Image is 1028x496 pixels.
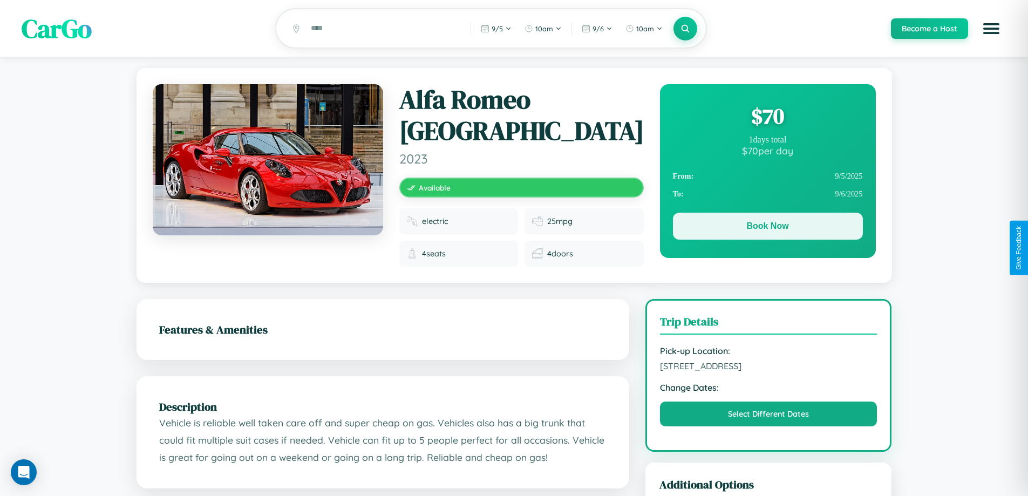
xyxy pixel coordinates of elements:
span: 2023 [399,151,644,167]
strong: To: [673,189,684,199]
span: Available [419,183,451,192]
p: Vehicle is reliable well taken care off and super cheap on gas. Vehicles also has a big trunk tha... [159,415,607,466]
h1: Alfa Romeo [GEOGRAPHIC_DATA] [399,84,644,146]
strong: Pick-up Location: [660,345,877,356]
div: Give Feedback [1015,226,1023,270]
span: 25 mpg [547,216,573,226]
span: 10am [535,24,553,33]
button: Select Different Dates [660,402,877,426]
img: Alfa Romeo Milano 2023 [153,84,383,235]
img: Seats [407,248,418,259]
h3: Trip Details [660,314,877,335]
span: CarGo [22,11,92,46]
div: Open Intercom Messenger [11,459,37,485]
div: 1 days total [673,135,863,145]
span: 9 / 6 [593,24,604,33]
button: Become a Host [891,18,968,39]
button: 10am [519,20,567,37]
button: 10am [620,20,668,37]
div: $ 70 [673,101,863,131]
div: 9 / 6 / 2025 [673,185,863,203]
span: 10am [636,24,654,33]
span: 9 / 5 [492,24,503,33]
div: $ 70 per day [673,145,863,157]
strong: Change Dates: [660,382,877,393]
img: Doors [532,248,543,259]
span: 4 doors [547,249,573,259]
h2: Features & Amenities [159,322,607,337]
img: Fuel efficiency [532,216,543,227]
h3: Additional Options [659,477,878,492]
button: 9/6 [576,20,618,37]
strong: From: [673,172,694,181]
span: electric [422,216,448,226]
span: [STREET_ADDRESS] [660,361,877,371]
h2: Description [159,399,607,415]
button: Open menu [976,13,1006,44]
button: 9/5 [475,20,517,37]
span: 4 seats [422,249,446,259]
img: Fuel type [407,216,418,227]
div: 9 / 5 / 2025 [673,167,863,185]
button: Book Now [673,213,863,240]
